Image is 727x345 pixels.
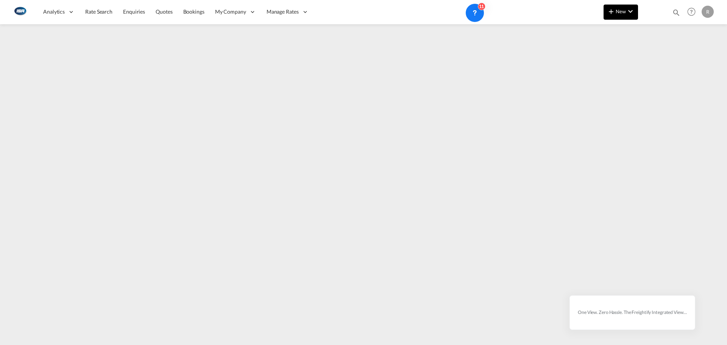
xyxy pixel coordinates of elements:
div: R [702,6,714,18]
button: icon-plus 400-fgNewicon-chevron-down [604,5,638,20]
img: 1aa151c0c08011ec8d6f413816f9a227.png [11,3,28,20]
div: Help [685,5,702,19]
span: Help [685,5,698,18]
span: Bookings [183,8,204,15]
span: Rate Search [85,8,112,15]
span: My Company [215,8,246,16]
span: Quotes [156,8,172,15]
md-icon: icon-magnify [672,8,680,17]
span: New [607,8,635,14]
span: Manage Rates [267,8,299,16]
md-icon: icon-chevron-down [626,7,635,16]
div: icon-magnify [672,8,680,20]
md-icon: icon-plus 400-fg [607,7,616,16]
span: Enquiries [123,8,145,15]
span: Analytics [43,8,65,16]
